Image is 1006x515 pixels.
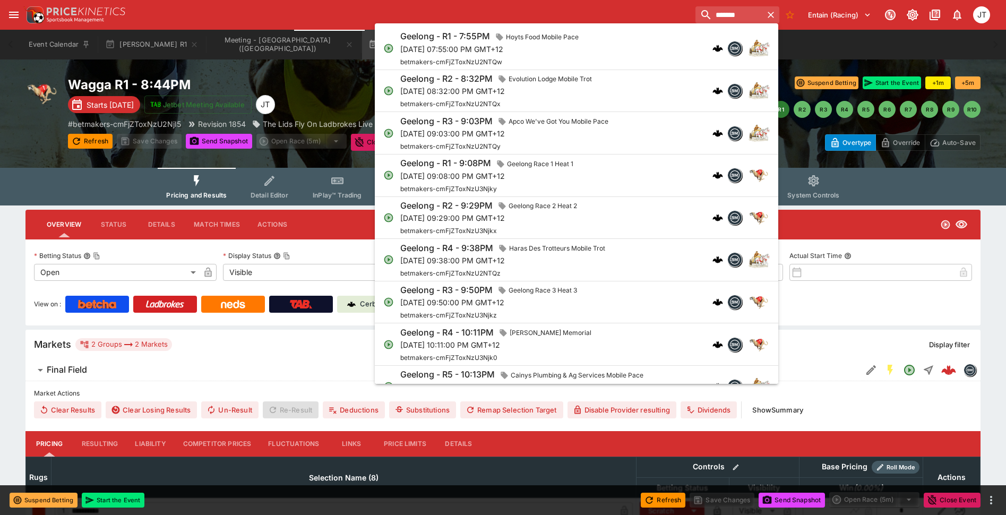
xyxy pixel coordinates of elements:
[207,30,360,59] button: Meeting - Addington (NZ)
[802,6,878,23] button: Select Tenant
[347,300,356,308] img: Cerberus
[712,43,723,54] div: cerberus
[506,370,648,381] span: Cainys Plumbing & Ag Services Mobile Pace
[166,191,227,199] span: Pricing and Results
[844,252,852,260] button: Actual Start Time
[93,252,100,260] button: Copy To Clipboard
[795,76,858,89] button: Suspend Betting
[923,336,976,353] button: Display filter
[900,360,919,380] button: Open
[223,264,389,281] div: Visible
[728,338,742,351] img: betmakers.png
[941,363,956,377] img: logo-cerberus--red.svg
[789,251,842,260] p: Actual Start Time
[400,31,490,42] h6: Geelong - R1 - 7:55PM
[921,101,938,118] button: R8
[80,338,168,351] div: 2 Groups 2 Markets
[126,431,174,457] button: Liability
[34,338,71,350] h5: Markets
[751,101,981,118] nav: pagination navigation
[360,299,391,310] p: Cerberus
[34,264,200,281] div: Open
[400,297,581,308] p: [DATE] 09:50:00 PM GMT+12
[90,212,137,237] button: Status
[964,101,981,118] button: R10
[460,401,563,418] button: Remap Selection Target
[400,243,493,254] h6: Geelong - R4 - 9:38PM
[893,137,920,148] p: Override
[504,285,581,296] span: Geelong Race 3 Heat 3
[712,170,723,181] div: cerberus
[34,251,81,260] p: Betting Status
[22,30,97,59] button: Event Calendar
[400,200,493,211] h6: Geelong - R2 - 9:29PM
[505,243,609,254] span: Haras Des Trotteurs Mobile Trot
[400,170,578,182] p: [DATE] 09:08:00 PM GMT+12
[297,471,390,484] span: Selection Name (8)
[400,369,495,380] h6: Geelong - R5 - 10:13PM
[728,84,742,98] img: betmakers.png
[862,360,881,380] button: Edit Detail
[875,134,925,151] button: Override
[400,158,491,169] h6: Geelong - R1 - 9:08PM
[881,360,900,380] button: SGM Enabled
[78,300,116,308] img: Betcha
[781,6,798,23] button: No Bookmarks
[857,101,874,118] button: R5
[400,116,493,127] h6: Geelong - R3 - 9:03PM
[400,85,596,97] p: [DATE] 08:32:00 PM GMT+12
[400,269,501,277] span: betmakers-cmFjZToxNzU2NTQz
[749,249,770,270] img: harness_racing.png
[964,364,976,376] div: betmakers
[712,297,723,307] div: cerberus
[400,311,497,319] span: betmakers-cmFjZToxNzU3Njkz
[727,168,742,183] div: betmakers
[825,134,981,151] div: Start From
[383,339,394,350] svg: Open
[749,376,770,397] img: harness_racing.png
[25,431,73,457] button: Pricing
[925,5,944,24] button: Documentation
[836,101,853,118] button: R4
[502,32,583,42] span: Hoyts Food Mobile Pace
[695,6,762,23] input: search
[712,43,723,54] img: logo-cerberus.svg
[749,123,770,144] img: harness_racing.png
[273,252,281,260] button: Display StatusCopy To Clipboard
[323,401,385,418] button: Deductions
[389,401,456,418] button: Substitutions
[727,210,742,225] div: betmakers
[260,431,328,457] button: Fluctuations
[34,296,61,313] label: View on :
[248,212,296,237] button: Actions
[383,85,394,96] svg: Open
[903,5,922,24] button: Toggle light/dark mode
[842,137,871,148] p: Overtype
[712,212,723,223] img: logo-cerberus.svg
[749,334,770,355] img: greyhound_racing.png
[728,168,742,182] img: betmakers.png
[728,41,742,55] img: betmakers.png
[872,461,919,474] div: Show/hide Price Roll mode configuration.
[900,101,917,118] button: R7
[828,482,895,494] span: Win(0.00%)
[829,492,919,507] div: split button
[728,295,742,309] img: betmakers.png
[25,359,862,381] button: Final Field
[383,254,394,265] svg: Open
[636,457,799,477] th: Controls
[400,58,502,66] span: betmakers-cmFjZToxNzU2NTQw
[87,99,134,110] p: Starts [DATE]
[728,380,742,393] img: betmakers.png
[201,401,258,418] span: Un-Result
[38,212,90,237] button: Overview
[251,191,288,199] span: Detail Editor
[787,191,839,199] span: System Controls
[83,252,91,260] button: Betting StatusCopy To Clipboard
[728,211,742,225] img: betmakers.png
[940,219,951,230] svg: Open
[400,339,596,350] p: [DATE] 10:11:00 PM GMT+12
[955,76,981,89] button: +5m
[351,134,408,151] button: Close Event
[504,116,613,127] span: Apco We've Got You Mobile Pace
